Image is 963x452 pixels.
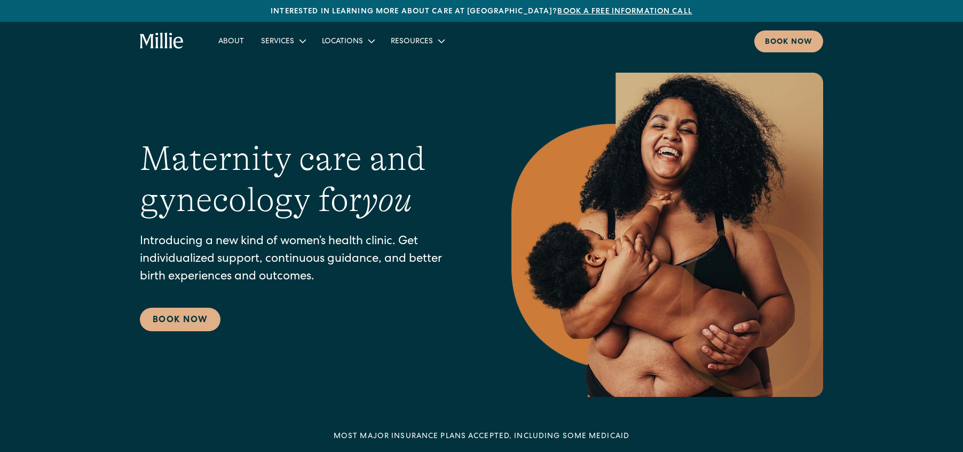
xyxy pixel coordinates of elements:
[140,138,469,221] h1: Maternity care and gynecology for
[140,233,469,286] p: Introducing a new kind of women’s health clinic. Get individualized support, continuous guidance,...
[391,36,433,48] div: Resources
[322,36,363,48] div: Locations
[313,32,382,50] div: Locations
[557,8,692,15] a: Book a free information call
[511,73,823,397] img: Smiling mother with her baby in arms, celebrating body positivity and the nurturing bond of postp...
[140,308,220,331] a: Book Now
[210,32,252,50] a: About
[261,36,294,48] div: Services
[382,32,452,50] div: Resources
[765,37,812,48] div: Book now
[140,33,184,50] a: home
[252,32,313,50] div: Services
[362,181,412,219] em: you
[754,30,823,52] a: Book now
[334,431,629,442] div: MOST MAJOR INSURANCE PLANS ACCEPTED, INCLUDING some MEDICAID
